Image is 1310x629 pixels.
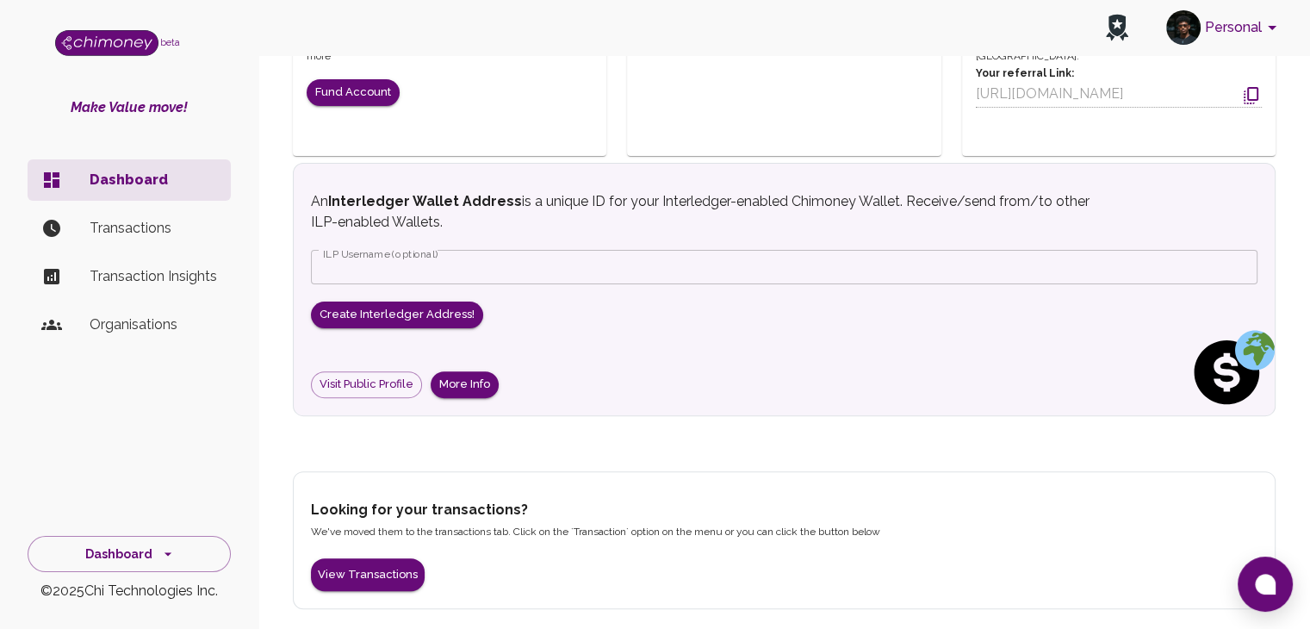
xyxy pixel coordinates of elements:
img: avatar [1166,10,1201,45]
span: beta [160,37,180,47]
img: Logo [55,30,158,56]
p: Organisations [90,314,217,335]
strong: Interledger Wallet Address [328,193,522,209]
a: Visit Public Profile [311,371,422,398]
span: We've moved them to the transactions tab. Click on the `Transaction` option on the menu or you ca... [311,526,880,538]
button: Create Interledger Address! [311,302,483,328]
p: Transaction Insights [90,266,217,287]
p: Dashboard [90,170,217,190]
strong: Your referral Link: [976,67,1074,79]
button: account of current user [1159,5,1289,50]
strong: Looking for your transactions? [311,501,528,518]
button: Fund Account [307,79,400,106]
p: Transactions [90,218,217,239]
button: Dashboard [28,536,231,573]
div: Earn points when you refer more friends. Spend the point on [GEOGRAPHIC_DATA]. [976,32,1262,109]
label: ILP Username (optional) [323,246,438,261]
button: More Info [431,371,499,398]
p: An is a unique ID for your Interledger-enabled Chimoney Wallet. Receive/send from/to other ILP-en... [311,191,1100,233]
img: social spend [1189,329,1275,415]
button: View Transactions [311,558,425,592]
button: Open chat window [1238,557,1293,612]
